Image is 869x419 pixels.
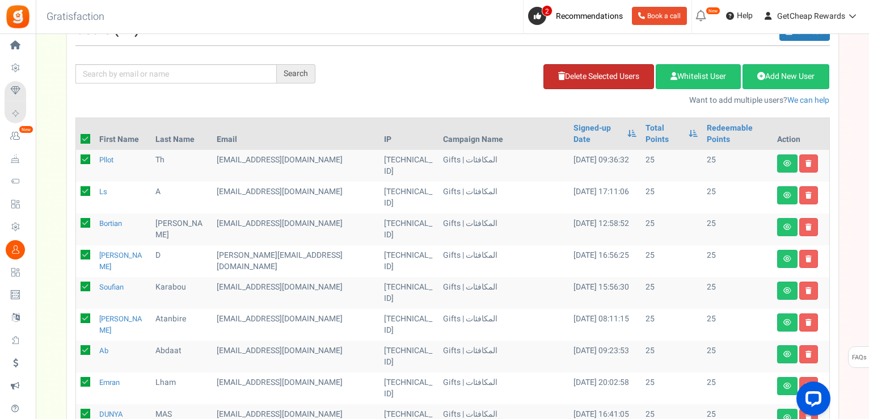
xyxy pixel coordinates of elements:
a: [PERSON_NAME] [99,313,142,336]
td: Gifts | المكافئات [438,341,569,372]
a: Delete Selected Users [543,64,654,89]
a: Help [722,7,757,25]
td: customer [212,309,379,341]
td: Gifts | المكافئات [438,150,569,182]
i: View details [783,192,791,199]
a: Soufian [99,282,124,292]
a: ls [99,186,107,197]
a: Redeemable Points [707,123,767,145]
p: Want to add multiple users? [332,95,830,106]
td: subscriber [212,372,379,404]
a: Bortian [99,218,122,229]
a: Whitelist User [656,64,741,89]
td: D [151,245,212,277]
td: [PERSON_NAME] [151,213,212,245]
i: Delete user [805,255,812,262]
a: Total Points [646,123,683,145]
th: First Name [95,118,151,150]
td: 25 [702,277,772,309]
em: New [19,125,33,133]
td: subscriber [212,245,379,277]
td: th [151,150,212,182]
i: View details [783,160,791,167]
td: customer [212,277,379,309]
td: [TECHNICAL_ID] [379,150,438,182]
td: 25 [641,277,702,309]
a: Book a call [632,7,687,25]
span: Help [734,10,753,22]
td: 25 [641,309,702,341]
td: 25 [641,150,702,182]
td: Gifts | المكافئات [438,245,569,277]
span: GetCheap Rewards [777,10,845,22]
th: IP [379,118,438,150]
i: Delete user [805,224,812,231]
i: Delete user [805,351,812,358]
i: View details [783,351,791,358]
a: Emran [99,377,120,388]
span: FAQs [851,347,867,368]
td: [DATE] 15:56:30 [569,277,641,309]
th: Email [212,118,379,150]
em: New [706,7,720,15]
td: Atanbire [151,309,212,341]
img: Gratisfaction [5,4,31,30]
span: Recommendations [556,10,623,22]
a: Ab [99,345,108,356]
a: New [5,127,31,146]
i: View details [783,383,791,389]
td: subscriber [212,341,379,372]
i: Delete user [805,160,812,167]
td: Gifts | المكافئات [438,213,569,245]
td: [DATE] 17:11:06 [569,182,641,213]
i: Delete user [805,287,812,294]
td: Karabou [151,277,212,309]
th: Action [773,118,829,150]
td: 25 [702,309,772,341]
a: [PERSON_NAME] [99,250,142,272]
a: We can help [787,94,829,106]
div: Search [277,64,315,83]
td: 25 [641,245,702,277]
td: 25 [702,182,772,213]
td: 25 [641,341,702,372]
th: Last Name [151,118,212,150]
td: [DATE] 12:58:52 [569,213,641,245]
td: Gifts | المكافئات [438,277,569,309]
td: subscriber [212,182,379,213]
a: 2 Recommendations [528,7,627,25]
td: Gifts | المكافئات [438,182,569,213]
span: 2 [542,5,552,16]
td: 25 [702,245,772,277]
i: View details [783,287,791,294]
a: pllot [99,154,113,165]
i: Delete user [805,192,812,199]
td: 25 [641,213,702,245]
i: Delete user [805,319,812,326]
td: [TECHNICAL_ID] [379,245,438,277]
td: [DATE] 20:02:58 [569,372,641,404]
td: 25 [702,150,772,182]
td: subscriber [212,150,379,182]
td: Lham [151,372,212,404]
i: View details [783,255,791,262]
td: [TECHNICAL_ID] [379,341,438,372]
td: [DATE] 08:11:15 [569,309,641,341]
td: [DATE] 09:36:32 [569,150,641,182]
th: Campaign Name [438,118,569,150]
a: Add New User [743,64,829,89]
i: View details [783,319,791,326]
td: Gifts | المكافئات [438,309,569,341]
h3: Users ( ) [75,23,139,37]
h3: Gratisfaction [34,6,117,28]
td: 25 [702,372,772,404]
td: subscriber [212,213,379,245]
td: [TECHNICAL_ID] [379,372,438,404]
td: [TECHNICAL_ID] [379,213,438,245]
td: a [151,182,212,213]
td: 25 [641,182,702,213]
td: [TECHNICAL_ID] [379,309,438,341]
td: [TECHNICAL_ID] [379,277,438,309]
td: 25 [702,213,772,245]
